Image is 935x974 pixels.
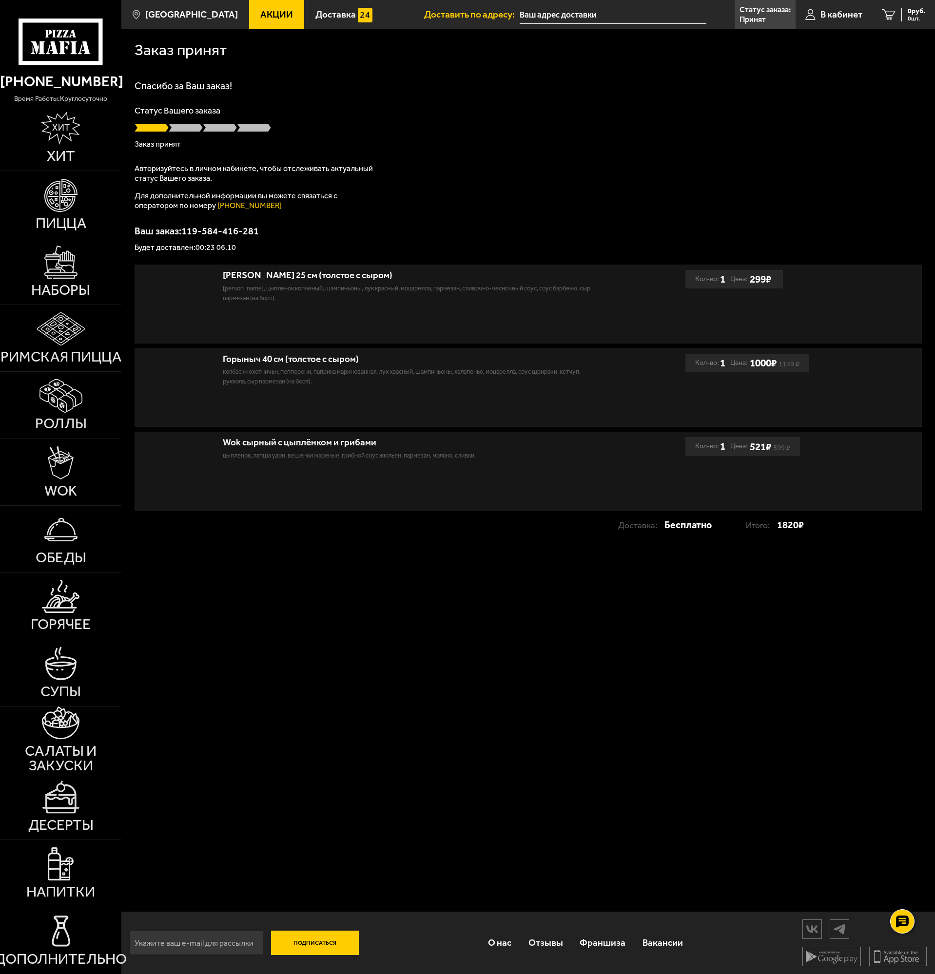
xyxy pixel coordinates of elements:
div: Кол-во: [695,354,725,372]
div: Wok сырный с цыплёнком и грибами [223,437,591,448]
p: Принят [740,16,766,23]
b: 521 ₽ [750,440,771,453]
p: [PERSON_NAME], цыпленок копченый, шампиньоны, лук красный, моцарелла, пармезан, сливочно-чесночны... [223,284,591,303]
span: Цена: [730,270,748,288]
img: vk [803,920,821,937]
span: В кабинет [820,10,862,19]
span: Доставить по адресу: [424,10,520,19]
img: tg [830,920,849,937]
span: Наборы [31,283,90,297]
div: Горыныч 40 см (толстое с сыром) [223,354,591,365]
span: Хит [47,149,75,163]
span: Цена: [730,437,748,456]
s: 599 ₽ [773,445,790,450]
b: 1000 ₽ [750,357,777,369]
span: WOK [44,483,77,498]
span: Доставка [315,10,356,19]
s: 1149 ₽ [779,362,799,366]
div: [PERSON_NAME] 25 см (толстое с сыром) [223,270,591,281]
span: Десерты [28,818,94,832]
p: Статус заказа: [740,6,791,14]
span: Напитки [26,884,95,899]
p: Доставка: [618,516,664,535]
h1: Спасибо за Ваш заказ! [135,81,922,91]
span: Пицца [36,216,86,230]
b: 299 ₽ [750,273,771,285]
p: Заказ принят [135,140,922,148]
button: Подписаться [271,931,359,955]
b: 1 [720,354,725,372]
span: Обеды [36,550,86,565]
p: Ваш заказ: 119-584-416-281 [135,226,922,236]
h1: Заказ принят [135,42,227,58]
a: Вакансии [634,927,692,958]
p: цыпленок, лапша удон, вешенки жареные, грибной соус Жюльен, пармезан, молоко, сливки. [223,451,591,460]
span: Акции [260,10,293,19]
span: Роллы [35,416,87,431]
a: [PHONE_NUMBER] [217,201,282,210]
a: Отзывы [520,927,572,958]
span: [GEOGRAPHIC_DATA] [145,10,238,19]
p: колбаски Охотничьи, пепперони, паприка маринованная, лук красный, шампиньоны, халапеньо, моцарелл... [223,367,591,386]
input: Укажите ваш e-mail для рассылки [129,931,263,955]
p: Будет доставлен: 00:23 06.10 [135,244,922,251]
div: Кол-во: [695,270,725,288]
span: Цена: [730,354,748,372]
span: Горячее [31,617,91,631]
strong: 1820 ₽ [777,516,804,534]
a: О нас [480,927,520,958]
div: Кол-во: [695,437,725,456]
span: Ленинградская область, Всеволожский район, Заневское городское поселение, Кудрово, проспект Строи... [520,6,707,24]
b: 1 [720,270,725,288]
span: Римская пицца [0,349,121,364]
p: Статус Вашего заказа [135,106,922,115]
b: 1 [720,437,725,456]
img: 15daf4d41897b9f0e9f617042186c801.svg [358,8,372,22]
input: Ваш адрес доставки [520,6,707,24]
p: Авторизуйтесь в личном кабинете, чтобы отслеживать актуальный статус Вашего заказа. [135,164,378,183]
span: Супы [40,684,81,699]
span: 0 руб. [908,8,925,15]
strong: Бесплатно [664,516,712,534]
p: Итого: [746,516,777,535]
a: Франшиза [571,927,634,958]
p: Для дополнительной информации вы можете связаться с оператором по номеру [135,191,378,210]
span: 0 шт. [908,16,925,21]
